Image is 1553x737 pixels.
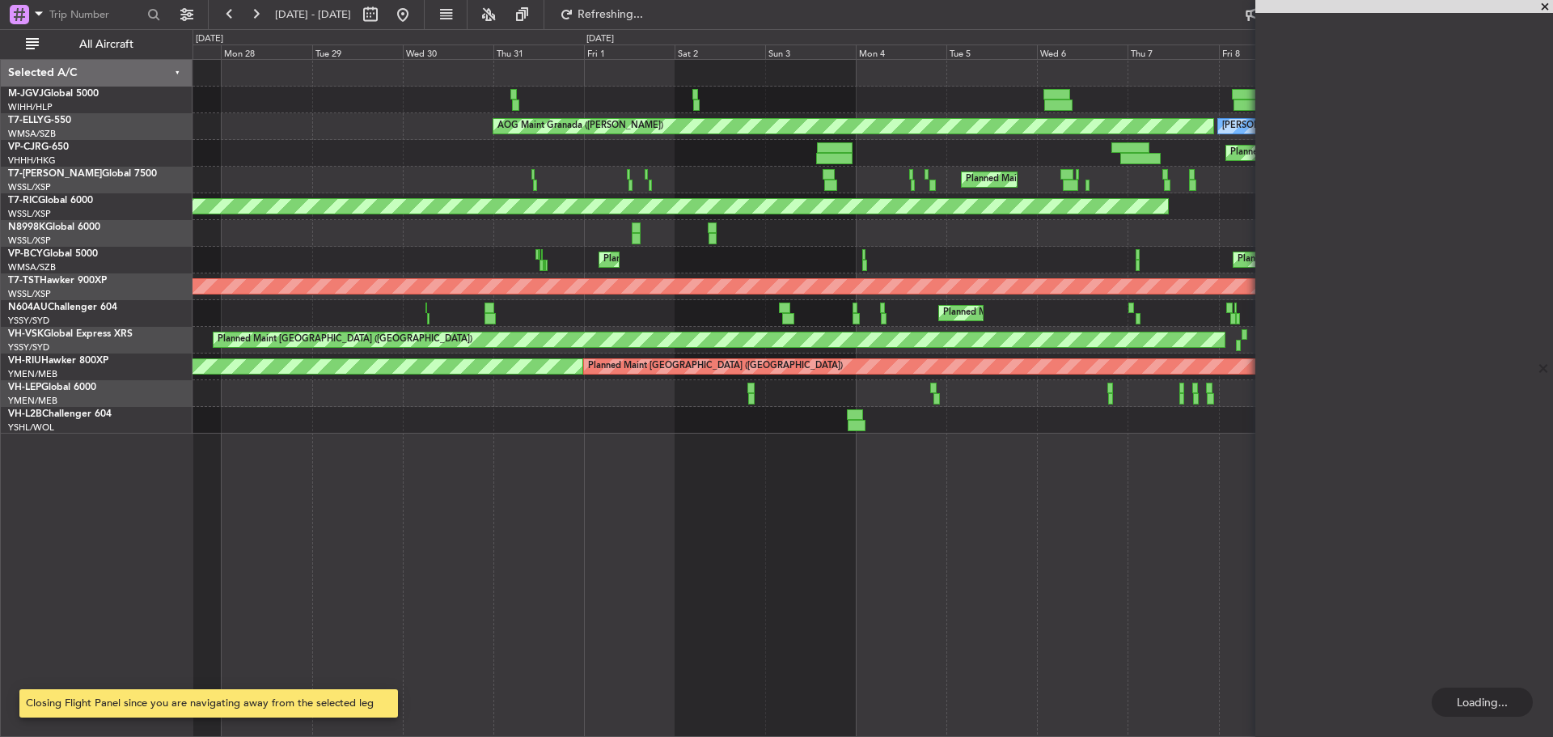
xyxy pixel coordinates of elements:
[26,696,374,712] div: Closing Flight Panel since you are navigating away from the selected leg
[765,44,856,59] div: Sun 3
[8,329,44,339] span: VH-VSK
[8,315,49,327] a: YSSY/SYD
[8,169,102,179] span: T7-[PERSON_NAME]
[8,356,108,366] a: VH-RIUHawker 800XP
[8,196,93,205] a: T7-RICGlobal 6000
[497,114,663,138] div: AOG Maint Granada ([PERSON_NAME])
[8,249,98,259] a: VP-BCYGlobal 5000
[1128,44,1218,59] div: Thu 7
[8,142,69,152] a: VP-CJRG-650
[8,89,99,99] a: M-JGVJGlobal 5000
[8,142,41,152] span: VP-CJR
[221,44,311,59] div: Mon 28
[42,39,171,50] span: All Aircraft
[675,44,765,59] div: Sat 2
[943,301,1131,325] div: Planned Maint Sydney ([PERSON_NAME] Intl)
[8,116,71,125] a: T7-ELLYG-550
[856,44,946,59] div: Mon 4
[1219,44,1310,59] div: Fri 8
[8,421,54,434] a: YSHL/WOL
[8,249,43,259] span: VP-BCY
[8,276,107,286] a: T7-TSTHawker 900XP
[552,2,650,28] button: Refreshing...
[49,2,142,27] input: Trip Number
[8,128,56,140] a: WMSA/SZB
[275,7,351,22] span: [DATE] - [DATE]
[196,32,223,46] div: [DATE]
[8,303,48,312] span: N604AU
[603,248,980,272] div: Planned Maint [GEOGRAPHIC_DATA] (Sultan [PERSON_NAME] [PERSON_NAME] - Subang)
[8,89,44,99] span: M-JGVJ
[8,409,112,419] a: VH-L2BChallenger 604
[1037,44,1128,59] div: Wed 6
[218,328,472,352] div: Planned Maint [GEOGRAPHIC_DATA] ([GEOGRAPHIC_DATA])
[8,303,117,312] a: N604AUChallenger 604
[8,409,42,419] span: VH-L2B
[8,196,38,205] span: T7-RIC
[8,155,56,167] a: VHHH/HKG
[8,222,45,232] span: N8998K
[8,368,57,380] a: YMEN/MEB
[8,181,51,193] a: WSSL/XSP
[8,288,51,300] a: WSSL/XSP
[8,276,40,286] span: T7-TST
[588,354,843,379] div: Planned Maint [GEOGRAPHIC_DATA] ([GEOGRAPHIC_DATA])
[403,44,493,59] div: Wed 30
[946,44,1037,59] div: Tue 5
[8,356,41,366] span: VH-RIU
[493,44,584,59] div: Thu 31
[8,235,51,247] a: WSSL/XSP
[8,341,49,354] a: YSSY/SYD
[1222,114,1296,138] div: [PERSON_NAME]
[8,101,53,113] a: WIHH/HLP
[1230,141,1500,165] div: Planned Maint [GEOGRAPHIC_DATA] ([GEOGRAPHIC_DATA] Intl)
[8,383,96,392] a: VH-LEPGlobal 6000
[8,261,56,273] a: WMSA/SZB
[586,32,614,46] div: [DATE]
[584,44,675,59] div: Fri 1
[8,116,44,125] span: T7-ELLY
[8,395,57,407] a: YMEN/MEB
[8,222,100,232] a: N8998KGlobal 6000
[966,167,1125,192] div: Planned Maint Dubai (Al Maktoum Intl)
[1432,688,1533,717] div: Loading...
[8,169,157,179] a: T7-[PERSON_NAME]Global 7500
[8,329,133,339] a: VH-VSKGlobal Express XRS
[312,44,403,59] div: Tue 29
[8,383,41,392] span: VH-LEP
[18,32,176,57] button: All Aircraft
[8,208,51,220] a: WSSL/XSP
[577,9,645,20] span: Refreshing...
